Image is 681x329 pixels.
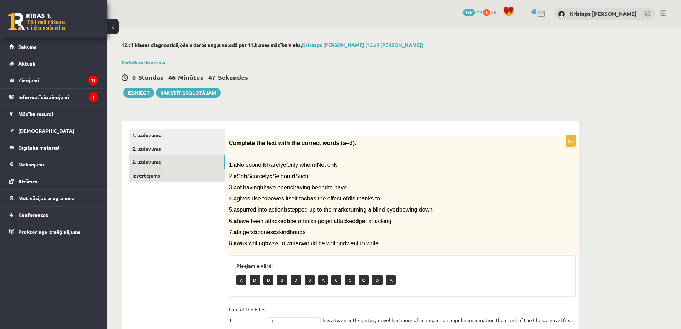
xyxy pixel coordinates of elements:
[570,10,637,17] a: Kristaps [PERSON_NAME]
[88,76,98,85] i: 11
[233,173,237,179] b: a
[304,195,307,202] b: c
[233,218,237,224] b: a
[291,275,301,285] p: D
[208,73,216,81] span: 47
[314,162,317,168] b: d
[9,190,98,206] a: Motivācijas programma
[463,9,475,16] span: 3140
[372,275,383,285] p: D
[277,275,287,285] p: B
[129,169,225,182] a: Izvērtējums!
[286,229,290,235] b: d
[558,11,565,18] img: Kristaps Dāvis Gailītis
[9,38,98,55] a: Sākums
[132,73,136,81] span: 0
[138,73,163,81] span: Stundas
[305,275,315,285] p: B
[18,60,35,67] span: Aktuāli
[386,275,396,285] p: A
[229,173,308,179] span: 2. So Scarcely Seldom Such
[359,275,369,285] p: C
[9,72,98,88] a: Ziņojumi11
[355,218,359,224] b: d
[267,317,321,324] a: B
[270,318,311,325] span: B
[254,229,257,235] b: b
[233,195,237,202] b: a
[168,73,176,81] span: 46
[9,223,98,240] a: Proktoringa izmēģinājums
[122,42,579,48] h2: 12.c1 klases diagnosticējošais darbs angļu valodā par 11.klases mācību vielu ,
[129,155,225,169] a: 3. uzdevums
[483,9,490,16] span: 0
[9,89,98,105] a: Informatīvie ziņojumi1
[8,13,65,30] a: Rīgas 1. Tālmācības vidusskola
[263,275,273,285] p: B
[229,162,338,168] span: 1. No sooner Rarely Only when Not only
[233,162,237,168] b: a
[156,88,221,98] a: Rakstīt skolotājam
[18,43,36,50] span: Sākums
[318,275,328,285] p: A
[229,304,265,325] p: Lord of the Flies 1
[343,240,346,246] b: d
[18,178,38,184] span: Atzīmes
[18,156,98,173] legend: Maksājumi
[347,195,351,202] b: d
[9,156,98,173] a: Maksājumi
[287,218,290,224] b: b
[263,162,267,168] b: b
[321,218,324,224] b: c
[18,212,48,218] span: Konferences
[273,229,276,235] b: c
[178,73,203,81] span: Minūtes
[260,184,263,190] b: b
[396,207,399,213] b: d
[325,184,328,190] b: d
[283,162,286,168] b: c
[122,59,165,65] a: Parādīt punktu skalu
[229,207,433,213] span: 5. spurred into action stepped up to the mark turning a blind eye bowing down
[267,195,271,202] b: b
[229,218,391,224] span: 6. have been attacked be attacking get attacked get attacking
[9,122,98,139] a: [DEMOGRAPHIC_DATA]
[123,88,154,98] button: Iesniegt
[236,275,246,285] p: A
[236,263,568,269] h3: Pieejamie vārdi
[269,173,272,179] b: c
[229,229,305,235] span: 7. fingers bones skin hands
[18,144,61,151] span: Digitālie materiāli
[331,275,341,285] p: C
[18,195,75,201] span: Motivācijas programma
[476,9,482,15] span: mP
[218,73,248,81] span: Sekundes
[290,184,293,190] b: c
[292,173,295,179] b: d
[18,111,53,117] span: Mācību resursi
[483,9,499,15] a: 0 xp
[9,139,98,156] a: Digitālie materiāli
[229,195,380,202] span: 4. gives rise to owes itself to has the effect of is thanks to
[229,140,356,146] span: Complete the text with the correct words (a–d).
[244,173,247,179] b: b
[284,207,287,213] b: b
[18,127,74,134] span: [DEMOGRAPHIC_DATA]
[229,240,379,246] span: 8. was writing was to write would be writing went to write
[9,55,98,72] a: Aktuāli
[346,207,349,213] b: c
[18,89,98,105] legend: Informatīvie ziņojumi
[463,9,482,15] a: 3140 mP
[233,184,237,190] b: a
[491,9,496,15] span: xp
[18,228,80,235] span: Proktoringa izmēģinājums
[229,184,347,190] span: 3. of having have been having been to have
[9,106,98,122] a: Mācību resursi
[89,92,98,102] i: 1
[233,240,237,246] b: a
[265,240,268,246] b: b
[9,207,98,223] a: Konferences
[566,135,576,147] p: 8p
[233,229,237,235] b: a
[18,72,98,88] legend: Ziņojumi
